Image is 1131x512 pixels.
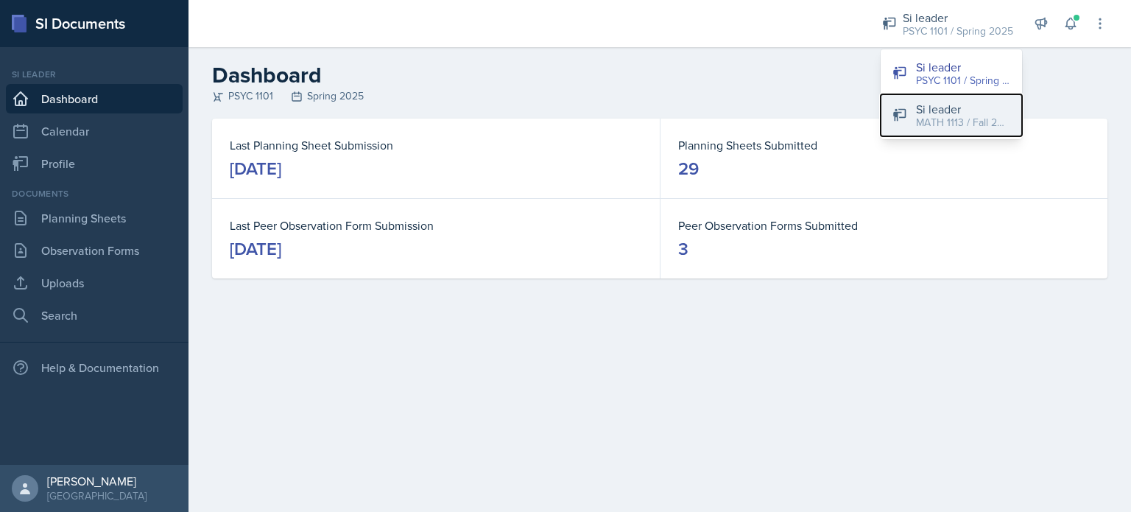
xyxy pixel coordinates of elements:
[6,203,183,233] a: Planning Sheets
[916,58,1010,76] div: Si leader
[678,237,688,261] div: 3
[6,68,183,81] div: Si leader
[230,237,281,261] div: [DATE]
[47,474,147,488] div: [PERSON_NAME]
[916,73,1010,88] div: PSYC 1101 / Spring 2025
[881,52,1022,94] button: Si leader PSYC 1101 / Spring 2025
[6,84,183,113] a: Dashboard
[6,149,183,178] a: Profile
[6,301,183,330] a: Search
[903,24,1013,39] div: PSYC 1101 / Spring 2025
[903,9,1013,27] div: Si leader
[916,115,1010,130] div: MATH 1113 / Fall 2025
[47,488,147,503] div: [GEOGRAPHIC_DATA]
[881,94,1022,136] button: Si leader MATH 1113 / Fall 2025
[230,157,281,180] div: [DATE]
[6,187,183,200] div: Documents
[678,157,699,180] div: 29
[6,353,183,382] div: Help & Documentation
[212,62,1107,88] h2: Dashboard
[6,268,183,298] a: Uploads
[6,236,183,265] a: Observation Forms
[230,217,642,234] dt: Last Peer Observation Form Submission
[916,100,1010,118] div: Si leader
[212,88,1107,104] div: PSYC 1101 Spring 2025
[230,136,642,154] dt: Last Planning Sheet Submission
[678,136,1090,154] dt: Planning Sheets Submitted
[678,217,1090,234] dt: Peer Observation Forms Submitted
[6,116,183,146] a: Calendar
